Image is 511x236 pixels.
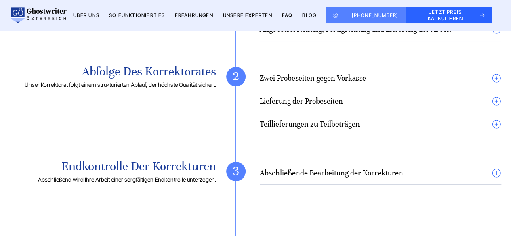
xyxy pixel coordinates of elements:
[351,12,398,18] span: [PHONE_NUMBER]
[175,12,213,18] a: Erfahrungen
[260,73,501,83] summary: Zwei Probeseiten gegen Vorkasse
[260,96,501,106] summary: Lieferung der Probeseiten
[260,96,343,106] h4: Lieferung der Probeseiten
[282,12,293,18] a: FAQ
[302,12,316,18] a: BLOG
[73,12,99,18] a: Über uns
[260,73,366,83] h4: Zwei Probeseiten gegen Vorkasse
[10,162,216,171] h3: Endkontrolle der Korrekturen
[260,119,360,129] h4: Teillieferungen zu Teilbeträgen
[10,7,67,23] img: logo wirschreiben
[260,119,501,129] summary: Teillieferungen zu Teilbeträgen
[109,12,165,18] a: So funktioniert es
[223,12,272,18] a: Unsere Experten
[260,168,403,178] h4: Abschließende Bearbeitung der Korrekturen
[10,67,216,77] h3: Abfolge des Korrektorates
[25,81,216,88] span: Unser Korrektorat folgt einem strukturierten Ablauf, der höchste Qualität sichert.
[38,176,216,183] span: Abschließend wird Ihre Arbeit einer sorgfältigen Endkontrolle unterzogen.
[345,7,405,23] a: [PHONE_NUMBER]
[260,168,501,178] summary: Abschließende Bearbeitung der Korrekturen
[332,12,338,19] img: Email
[405,7,492,23] button: JETZT PREIS KALKULIEREN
